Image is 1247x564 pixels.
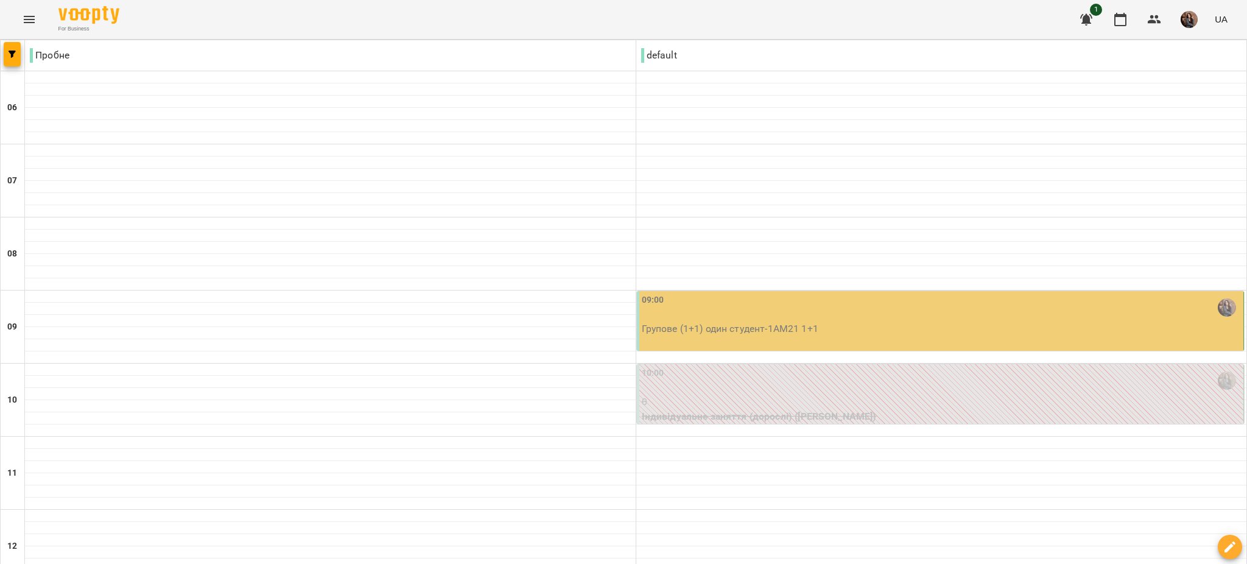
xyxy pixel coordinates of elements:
span: 1 [1090,4,1102,16]
span: For Business [58,25,119,33]
button: UA [1210,8,1232,30]
p: default [641,48,677,63]
img: Voopty Logo [58,6,119,24]
button: Menu [15,5,44,34]
label: 09:00 [642,294,664,307]
p: Індивідуальне заняття (дорослі) ([PERSON_NAME]) [642,409,1242,424]
img: 6c17d95c07e6703404428ddbc75e5e60.jpg [1181,11,1198,28]
h6: 08 [7,247,17,261]
h6: 12 [7,540,17,553]
span: UA [1215,13,1228,26]
p: 0 [642,395,1242,409]
h6: 10 [7,393,17,407]
h6: 07 [7,174,17,188]
label: 10:00 [642,367,664,380]
img: Прокопенко Поліна Олександрівна [1218,298,1236,317]
p: Групове (1+1) один студент - 1АМ21 1+1 [642,322,1242,336]
h6: 06 [7,101,17,115]
img: Прокопенко Поліна Олександрівна [1218,372,1236,390]
h6: 09 [7,320,17,334]
h6: 11 [7,467,17,480]
p: Пробне [30,48,69,63]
